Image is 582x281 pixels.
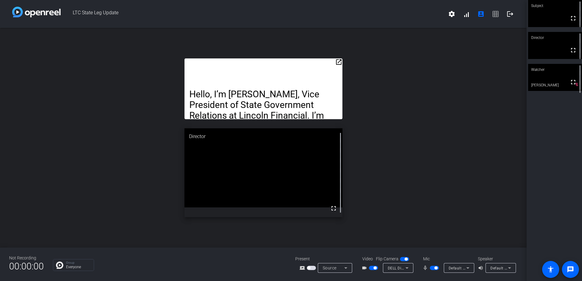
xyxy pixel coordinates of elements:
p: Everyone [66,265,91,269]
p: Group [66,261,91,264]
span: Default - Microphone (Blue Snowball ) (0d8c:0005) [449,265,539,270]
mat-icon: logout [507,10,514,18]
p: Hello, I’m [PERSON_NAME], Vice President of State Government Relations at Lincoln Financial. I’m ... [189,89,338,174]
span: Flip Camera [376,256,398,262]
mat-icon: videocam_outline [362,264,369,272]
button: signal_cellular_alt [459,7,474,21]
span: LTC State Leg Update [61,7,444,21]
mat-icon: accessibility [547,266,554,273]
img: Chat Icon [56,262,63,269]
mat-icon: mic_none [422,264,430,272]
mat-icon: fullscreen [330,205,337,212]
mat-icon: screen_share_outline [300,264,307,272]
div: Director [528,32,582,43]
mat-icon: fullscreen [570,47,577,54]
div: Present [295,256,356,262]
mat-icon: volume_up [478,264,485,272]
mat-icon: open_in_new [335,58,342,66]
div: Not Recording [9,255,44,261]
img: white-gradient.svg [12,7,61,17]
div: Mic [417,256,478,262]
div: Director [184,128,342,145]
span: Source [323,265,337,270]
mat-icon: message [567,266,574,273]
span: DELL Display 4MP Webcam (413c:d003) [388,265,460,270]
div: Watcher [528,64,582,75]
span: 00:00:00 [9,259,44,274]
span: Video [362,256,373,262]
mat-icon: settings [448,10,455,18]
mat-icon: account_box [477,10,485,18]
mat-icon: fullscreen [570,78,577,86]
span: Default - DELL P2724DEB (Intel(R) Display Audio) [490,265,578,270]
mat-icon: fullscreen [570,15,577,22]
div: Speaker [478,256,514,262]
